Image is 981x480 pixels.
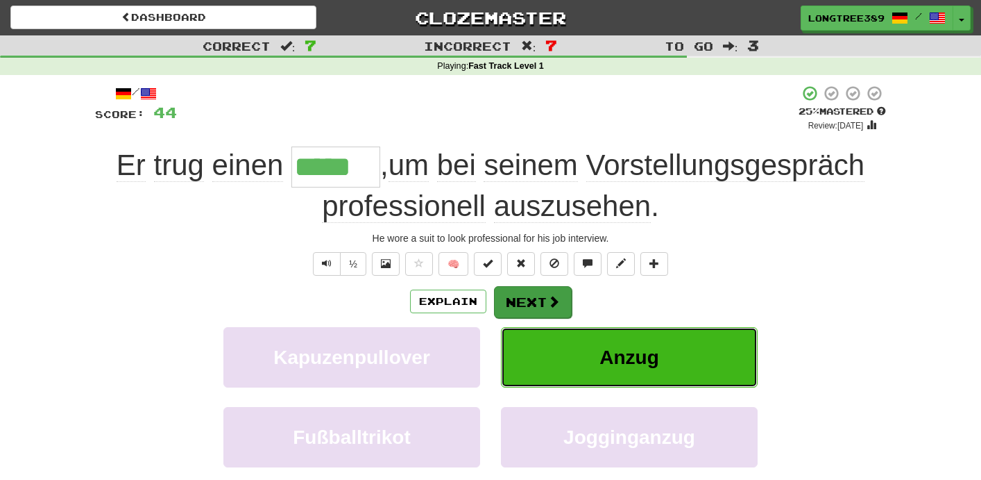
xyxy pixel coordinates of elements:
span: 25 % [799,106,819,117]
span: Incorrect [424,39,511,53]
span: Anzug [599,347,659,368]
div: Mastered [799,106,886,118]
button: Add to collection (alt+a) [640,252,668,276]
div: He wore a suit to look professional for his job interview. [95,231,886,245]
span: LongTree389 [808,12,885,24]
span: / [915,11,922,21]
div: / [95,85,177,102]
span: 44 [153,104,177,121]
button: Play sentence audio (ctl+space) [313,252,341,276]
span: Score: [95,108,145,120]
button: Set this sentence to 100% Mastered (alt+m) [474,252,502,276]
button: Reset to 0% Mastered (alt+r) [507,252,535,276]
span: bei [437,149,476,182]
div: Text-to-speech controls [310,252,366,276]
button: Edit sentence (alt+d) [607,252,635,276]
button: Next [494,286,572,318]
a: LongTree389 / [801,6,953,31]
button: Ignore sentence (alt+i) [540,252,568,276]
button: Show image (alt+x) [372,252,400,276]
span: Er [117,149,146,182]
button: Kapuzenpullover [223,327,480,388]
button: Anzug [501,327,758,388]
span: um [389,149,429,182]
span: seinem [484,149,577,182]
button: Fußballtrikot [223,407,480,467]
span: Vorstellungsgespräch [586,149,865,182]
button: Favorite sentence (alt+f) [405,252,433,276]
a: Dashboard [10,6,316,29]
span: Correct [203,39,271,53]
span: trug [154,149,204,182]
button: 🧠 [438,252,468,276]
span: 7 [305,37,316,53]
span: einen [212,149,284,182]
span: 7 [545,37,557,53]
strong: Fast Track Level 1 [468,61,544,71]
span: Kapuzenpullover [273,347,430,368]
span: : [723,40,738,52]
span: Jogginganzug [563,427,695,448]
span: To go [665,39,713,53]
small: Review: [DATE] [808,121,864,131]
span: , . [322,149,864,223]
a: Clozemaster [337,6,643,30]
span: : [521,40,536,52]
span: : [280,40,296,52]
span: professionell [322,190,486,223]
button: Explain [410,290,486,313]
button: ½ [340,252,366,276]
span: Fußballtrikot [293,427,411,448]
button: Jogginganzug [501,407,758,467]
span: auszusehen [494,190,651,223]
span: 3 [747,37,759,53]
button: Discuss sentence (alt+u) [574,252,602,276]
